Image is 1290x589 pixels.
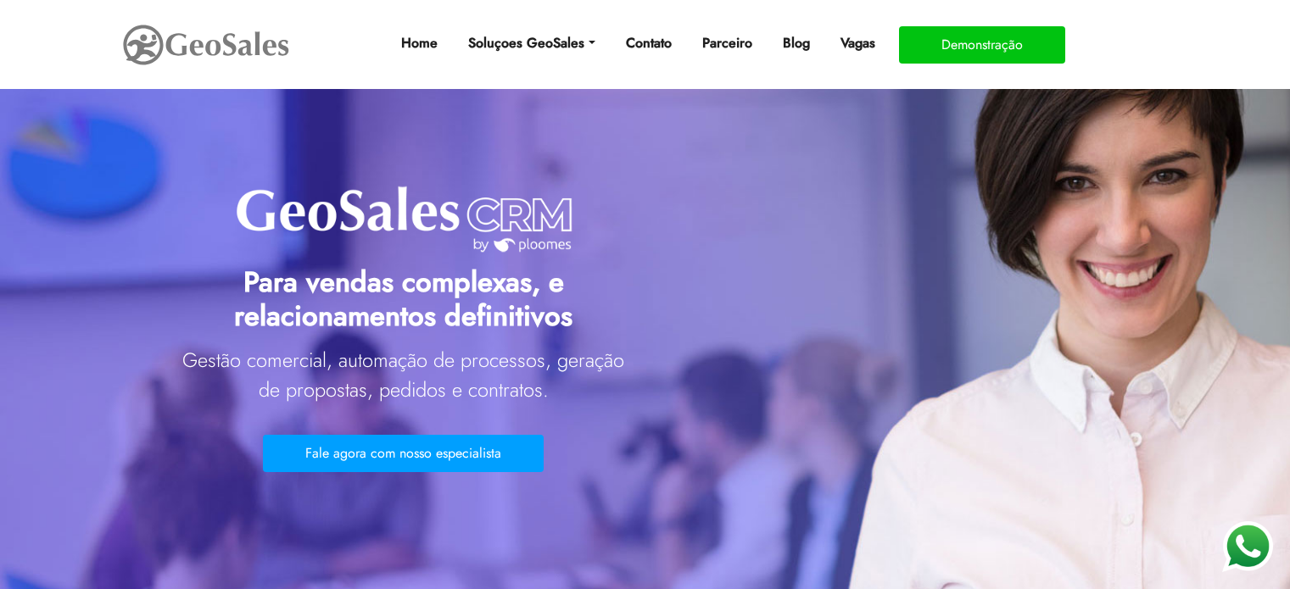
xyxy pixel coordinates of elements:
[834,26,882,60] a: Vagas
[121,21,291,69] img: GeoSales
[263,435,544,472] button: Fale agora com nosso especialista
[175,346,633,406] p: Gestão comercial, automação de processos, geração de propostas, pedidos e contratos.
[461,26,601,60] a: Soluçoes GeoSales
[776,26,817,60] a: Blog
[1222,521,1273,572] img: WhatsApp
[619,26,679,60] a: Contato
[394,26,444,60] a: Home
[899,26,1065,64] button: Demonstração
[234,185,573,254] img: geo-crm.png
[175,253,633,342] h1: Para vendas complexas, e relacionamentos definitivos
[695,26,759,60] a: Parceiro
